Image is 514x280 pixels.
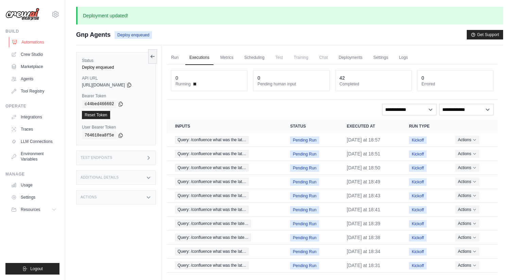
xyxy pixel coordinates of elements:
[347,263,380,268] time: August 8, 2025 at 18:31 PST
[409,262,427,269] span: Kickoff
[315,51,332,64] span: Chat is not available until the deployment is complete
[175,220,251,227] span: Query: /confluence what was the late…
[175,206,274,213] a: View execution details for Query
[167,51,183,65] a: Run
[8,180,59,191] a: Usage
[290,220,319,228] span: Pending Run
[81,195,97,199] h3: Actions
[290,164,319,172] span: Pending Run
[347,221,380,226] time: August 8, 2025 at 18:39 PST
[409,178,427,186] span: Kickoff
[240,51,269,65] a: Scheduling
[82,125,150,130] label: User Bearer Token
[409,150,427,158] span: Kickoff
[9,37,60,48] a: Automations
[347,151,380,157] time: August 8, 2025 at 18:51 PST
[271,51,287,64] span: Test
[455,192,479,200] button: Actions for execution
[8,124,59,135] a: Traces
[175,178,249,185] span: Query: /confluence what was the lat…
[257,81,325,87] dt: Pending human input
[409,234,427,242] span: Kickoff
[175,178,274,185] a: View execution details for Query
[8,73,59,84] a: Agents
[467,30,503,39] button: Get Support
[8,192,59,203] a: Settings
[347,137,380,143] time: August 8, 2025 at 18:57 PST
[175,75,178,81] div: 0
[82,100,117,108] code: c44bed466602
[5,263,59,275] button: Logout
[175,136,274,144] a: View execution details for Query
[175,164,274,171] a: View execution details for Query
[167,119,282,133] th: Inputs
[455,178,479,186] button: Actions for execution
[175,150,249,158] span: Query: /confluence what was the lat…
[409,248,427,256] span: Kickoff
[455,205,479,214] button: Actions for execution
[175,192,274,199] a: View execution details for Query
[175,164,249,171] span: Query: /confluence what was the lat…
[347,193,380,198] time: August 8, 2025 at 18:43 PST
[82,65,150,70] div: Deploy enqueued
[5,29,59,34] div: Build
[395,51,412,65] a: Logs
[409,164,427,172] span: Kickoff
[82,58,150,63] label: Status
[21,207,40,212] span: Resources
[335,51,366,65] a: Deployments
[81,156,113,160] h3: Test Endpoints
[339,119,401,133] th: Executed at
[175,248,274,255] a: View execution details for Query
[175,192,249,199] span: Query: /confluence what was the lat…
[347,235,380,240] time: August 8, 2025 at 18:38 PST
[409,192,427,200] span: Kickoff
[347,165,380,170] time: August 8, 2025 at 18:50 PST
[8,148,59,165] a: Environment Variables
[175,262,274,269] a: View execution details for Query
[5,8,39,21] img: Logo
[290,206,319,214] span: Pending Run
[422,81,489,87] dt: Errored
[175,220,274,227] a: View execution details for Query
[347,207,380,212] time: August 8, 2025 at 18:41 PST
[455,164,479,172] button: Actions for execution
[340,81,407,87] dt: Completed
[290,262,319,269] span: Pending Run
[175,262,249,269] span: Query: /confluence what was the lat…
[82,82,125,88] span: [URL][DOMAIN_NAME]
[455,233,479,242] button: Actions for execution
[347,179,380,184] time: August 8, 2025 at 18:49 PST
[82,93,150,99] label: Bearer Token
[455,261,479,269] button: Actions for execution
[290,192,319,200] span: Pending Run
[290,51,312,64] span: Training is not available until the deployment is complete
[422,75,424,81] div: 0
[455,219,479,228] button: Actions for execution
[175,206,249,213] span: Query: /confluence what was the lat…
[455,150,479,158] button: Actions for execution
[290,136,319,144] span: Pending Run
[175,150,274,158] a: View execution details for Query
[8,49,59,60] a: Crew Studio
[282,119,339,133] th: Status
[82,76,150,81] label: API URL
[290,150,319,158] span: Pending Run
[409,220,427,228] span: Kickoff
[115,31,152,39] span: Deploy enqueued
[175,136,249,144] span: Query: /confluence what was the lat…
[257,75,260,81] div: 0
[175,81,191,87] span: Running
[290,234,319,242] span: Pending Run
[8,112,59,122] a: Integrations
[185,51,213,65] a: Executions
[175,234,251,241] span: Query: /confluence what was the late…
[455,247,479,256] button: Actions for execution
[76,30,110,39] span: Gnp Agents
[340,75,345,81] div: 42
[30,266,43,271] span: Logout
[175,248,249,255] span: Query: /confluence what was the lat…
[216,51,238,65] a: Metrics
[347,249,380,254] time: August 8, 2025 at 18:34 PST
[76,7,503,24] p: Deployment updated!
